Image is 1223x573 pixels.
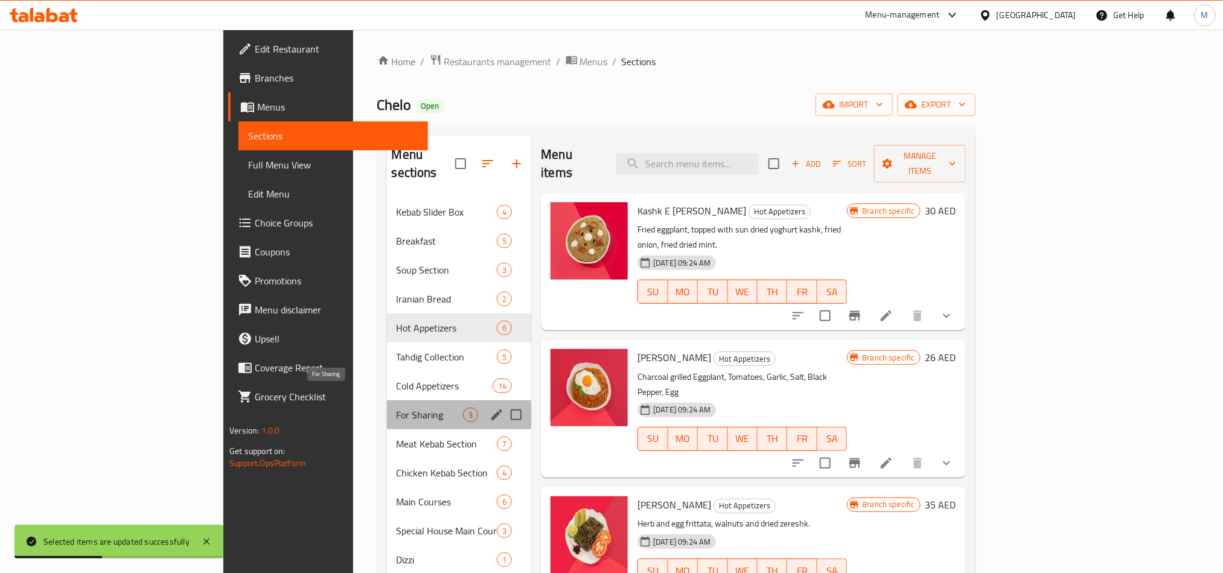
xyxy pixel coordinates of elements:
span: export [907,97,966,112]
span: Edit Restaurant [255,42,418,56]
div: Menu-management [866,8,940,22]
div: items [497,350,512,364]
span: [DATE] 09:24 AM [648,257,715,269]
span: For Sharing [397,408,464,422]
span: SA [822,430,842,447]
button: FR [787,280,817,304]
span: 1.0.0 [261,423,280,438]
span: M [1201,8,1209,22]
h6: 35 AED [925,496,956,513]
span: Select to update [813,450,838,476]
button: edit [488,406,506,424]
button: MO [668,427,698,451]
span: Add [790,157,822,171]
p: Fried eggplant, topped with sun dried yoghurt kashk, fried onion, fried dried mint. [637,222,847,252]
div: items [497,437,512,451]
span: MO [673,430,693,447]
button: SU [637,280,668,304]
span: Hot Appetizers [749,205,810,219]
span: Cold Appetizers [397,379,493,393]
input: search [616,153,759,174]
span: Full Menu View [248,158,418,172]
p: Herb and egg frittata, walnuts and dried zereshk. [637,516,847,531]
h6: 26 AED [925,349,956,366]
svg: Show Choices [939,309,954,323]
span: SU [643,283,663,301]
span: Hot Appetizers [714,352,775,366]
a: Menus [228,92,427,121]
span: Grocery Checklist [255,389,418,404]
button: show more [932,301,961,330]
span: Branches [255,71,418,85]
button: Manage items [874,145,965,182]
button: delete [903,449,932,478]
a: Upsell [228,324,427,353]
div: items [497,523,512,538]
span: Hot Appetizers [397,321,497,335]
div: Cold Appetizers14 [387,371,532,400]
span: Restaurants management [444,54,552,69]
span: Get support on: [229,443,285,459]
a: Choice Groups [228,208,427,237]
a: Promotions [228,266,427,295]
div: Tahdig Collection [397,350,497,364]
span: Manage items [884,149,956,179]
a: Menu disclaimer [228,295,427,324]
li: / [613,54,617,69]
img: Kashk E Bademjan [551,202,628,280]
span: 1 [497,554,511,566]
span: WE [733,283,753,301]
span: Coverage Report [255,360,418,375]
span: Meat Kebab Section [397,437,497,451]
span: 7 [497,438,511,450]
div: items [497,321,512,335]
button: sort-choices [784,301,813,330]
div: items [497,552,512,567]
span: Sort items [825,155,874,173]
div: Hot Appetizers [714,351,776,366]
button: Branch-specific-item [840,449,869,478]
div: Soup Section3 [387,255,532,284]
div: Main Courses6 [387,487,532,516]
span: WE [733,430,753,447]
button: TU [698,427,727,451]
span: Sections [622,54,656,69]
div: Special House Main Courses [397,523,497,538]
img: Mirza Ghasemi [551,349,628,426]
a: Branches [228,63,427,92]
li: / [557,54,561,69]
span: Branch specific [857,499,919,510]
span: Menus [257,100,418,114]
div: items [497,495,512,509]
span: Choice Groups [255,216,418,230]
button: TH [758,427,787,451]
div: Chicken Kebab Section [397,466,497,480]
button: import [816,94,893,116]
span: 5 [497,351,511,363]
button: TU [698,280,727,304]
div: items [493,379,512,393]
span: Branch specific [857,205,919,217]
span: Add item [787,155,825,173]
span: Breakfast [397,234,497,248]
button: show more [932,449,961,478]
span: Iranian Bread [397,292,497,306]
span: [DATE] 09:24 AM [648,404,715,415]
h6: 30 AED [925,202,956,219]
a: Coupons [228,237,427,266]
span: Main Courses [397,495,497,509]
span: Edit Menu [248,187,418,201]
span: 14 [493,380,511,392]
button: SU [637,427,668,451]
div: items [497,292,512,306]
span: Kashk E [PERSON_NAME] [637,202,746,220]
a: Restaurants management [430,54,552,69]
div: Open [417,99,444,114]
p: Charcoal grilled Eggplant, Tomatoes, Garlic, Salt, Black Pepper, Egg [637,370,847,400]
div: items [497,263,512,277]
